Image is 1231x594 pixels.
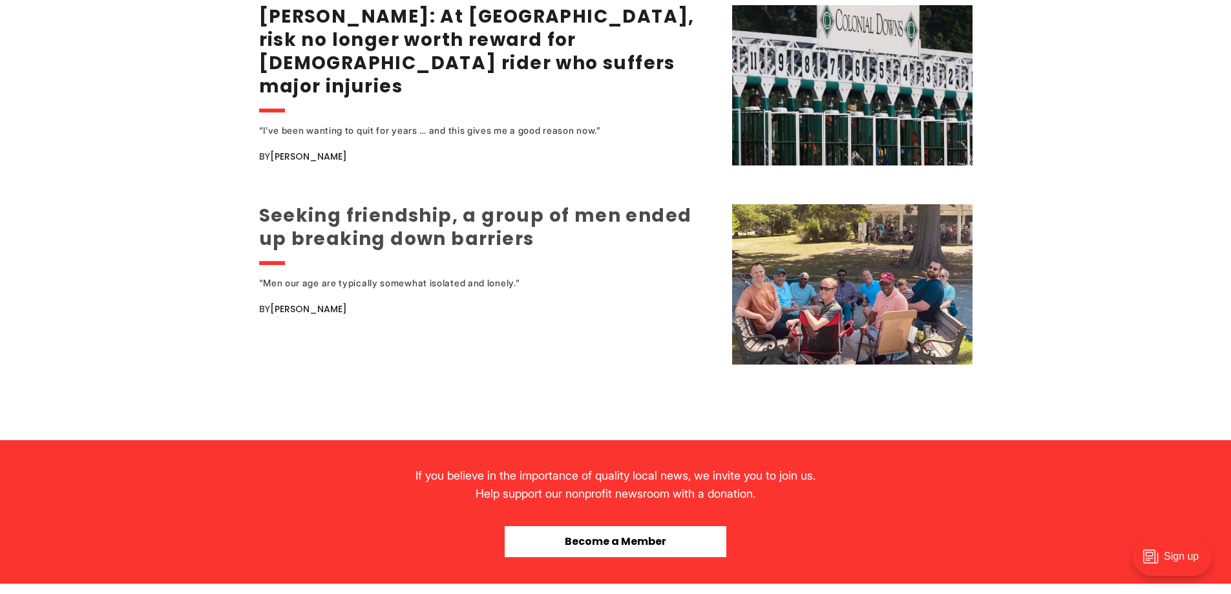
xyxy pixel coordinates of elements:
[259,123,679,138] div: “I’ve been wanting to quit for years … and this gives me a good reason now.”
[270,302,347,315] a: [PERSON_NAME]
[732,5,973,165] img: Jerry Lindquist: At Colonial Downs, risk no longer worth reward for 31-year-old rider who suffers...
[259,149,716,164] div: By
[259,301,716,317] div: By
[259,4,695,99] a: [PERSON_NAME]: At [GEOGRAPHIC_DATA], risk no longer worth reward for [DEMOGRAPHIC_DATA] rider who...
[505,526,726,557] button: Become a Member
[259,203,692,251] a: Seeking friendship, a group of men ended up breaking down barriers
[1122,531,1231,594] iframe: portal-trigger
[406,467,826,503] div: If you believe in the importance of quality local news, we invite you to join us. Help support ou...
[270,150,347,163] a: [PERSON_NAME]
[732,204,973,365] img: Seeking friendship, a group of men ended up breaking down barriers
[259,275,679,291] div: "Men our age are typically somewhat isolated and lonely."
